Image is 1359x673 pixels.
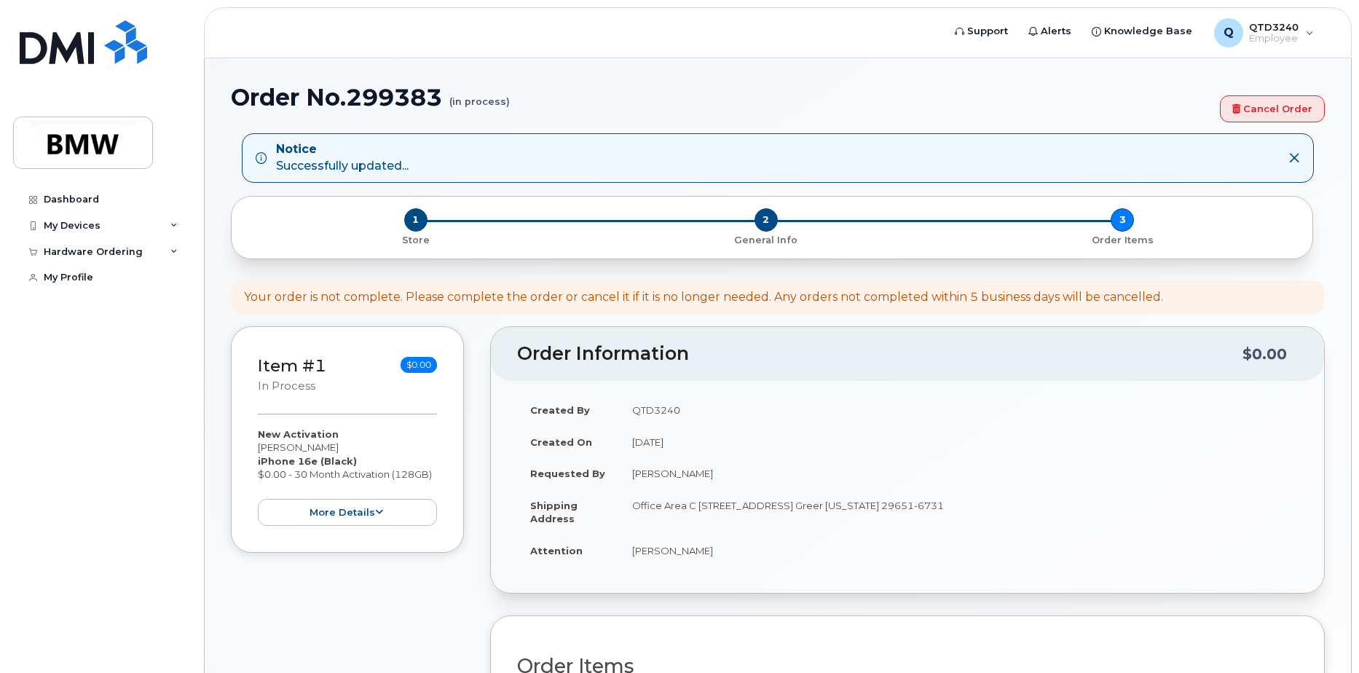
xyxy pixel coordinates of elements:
td: [PERSON_NAME] [619,535,1298,567]
strong: Attention [530,545,583,556]
strong: Requested By [530,468,605,479]
strong: Created On [530,436,592,448]
h2: Order Information [517,344,1242,364]
strong: Created By [530,404,590,416]
span: 2 [755,208,778,232]
strong: Notice [276,141,409,158]
div: [PERSON_NAME] $0.00 - 30 Month Activation (128GB) [258,428,437,526]
small: in process [258,379,315,393]
td: QTD3240 [619,394,1298,426]
a: Cancel Order [1220,95,1325,122]
td: [DATE] [619,426,1298,458]
div: Your order is not complete. Please complete the order or cancel it if it is no longer needed. Any... [244,289,1163,306]
td: [PERSON_NAME] [619,457,1298,489]
small: (in process) [449,84,510,107]
span: 1 [404,208,428,232]
a: 1 Store [243,232,588,247]
a: Item #1 [258,355,326,376]
p: General Info [594,234,938,247]
span: $0.00 [401,357,437,373]
strong: iPhone 16e (Black) [258,455,357,467]
div: Successfully updated... [276,141,409,175]
strong: Shipping Address [530,500,578,525]
td: Office Area C [STREET_ADDRESS] Greer [US_STATE] 29651-6731 [619,489,1298,535]
h1: Order No.299383 [231,84,1213,110]
strong: New Activation [258,428,339,440]
div: $0.00 [1242,340,1287,368]
button: more details [258,499,437,526]
a: 2 General Info [588,232,944,247]
p: Store [249,234,582,247]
